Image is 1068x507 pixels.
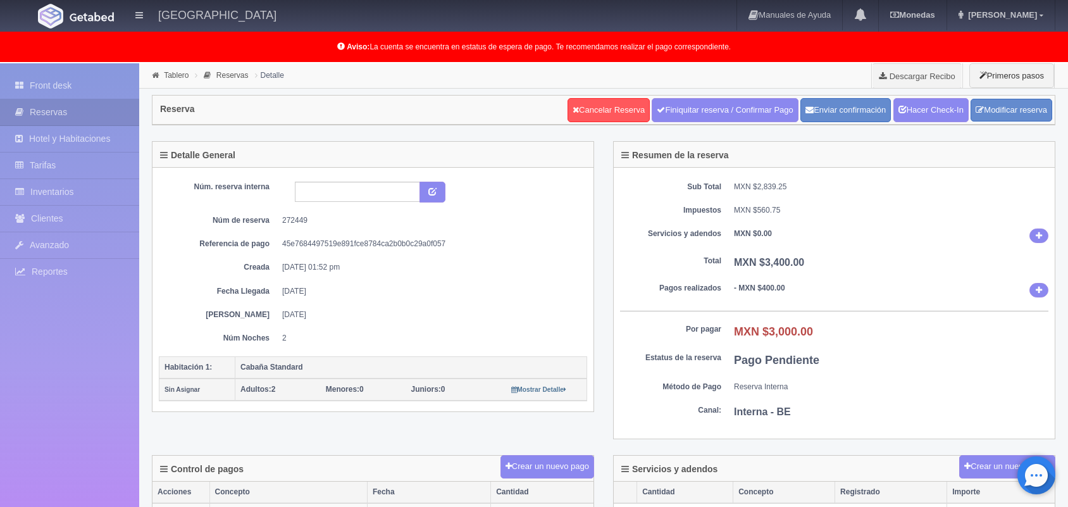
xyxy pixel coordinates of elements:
[240,385,275,394] span: 2
[491,482,593,503] th: Cantidad
[734,205,1048,216] dd: MXN $560.75
[872,63,962,89] a: Descargar Recibo
[282,333,578,344] dd: 2
[411,385,445,394] span: 0
[620,256,721,266] dt: Total
[158,6,276,22] h4: [GEOGRAPHIC_DATA]
[326,385,359,394] strong: Menores:
[168,215,270,226] dt: Núm de reserva
[282,262,578,273] dd: [DATE] 01:52 pm
[282,215,578,226] dd: 272449
[733,482,835,503] th: Concepto
[168,182,270,192] dt: Núm. reserva interna
[959,455,1055,479] button: Crear un nuevo cargo
[734,257,804,268] b: MXN $3,400.00
[367,482,490,503] th: Fecha
[734,382,1048,392] dd: Reserva Interna
[282,310,578,320] dd: [DATE]
[160,151,235,160] h4: Detalle General
[160,104,195,114] h4: Reserva
[620,205,721,216] dt: Impuestos
[282,286,578,297] dd: [DATE]
[734,354,819,366] b: Pago Pendiente
[511,386,566,393] small: Mostrar Detalle
[38,4,63,28] img: Getabed
[835,482,947,503] th: Registrado
[168,262,270,273] dt: Creada
[893,98,969,122] a: Hacer Check-In
[511,385,566,394] a: Mostrar Detalle
[734,284,785,292] b: - MXN $400.00
[282,239,578,249] dd: 45e7684497519e891fce8784ca2b0b0c29a0f057
[621,151,729,160] h4: Resumen de la reserva
[734,182,1048,192] dd: MXN $2,839.25
[969,63,1054,88] button: Primeros pasos
[168,333,270,344] dt: Núm Noches
[620,283,721,294] dt: Pagos realizados
[152,482,209,503] th: Acciones
[168,310,270,320] dt: [PERSON_NAME]
[165,386,200,393] small: Sin Asignar
[620,228,721,239] dt: Servicios y adendos
[165,363,212,372] b: Habitación 1:
[168,239,270,249] dt: Referencia de pago
[620,182,721,192] dt: Sub Total
[500,455,594,479] button: Crear un nuevo pago
[965,10,1037,20] span: [PERSON_NAME]
[734,406,791,417] b: Interna - BE
[621,465,717,474] h4: Servicios y adendos
[347,42,369,51] b: Aviso:
[947,482,1055,503] th: Importe
[240,385,271,394] strong: Adultos:
[620,324,721,335] dt: Por pagar
[734,325,813,338] b: MXN $3,000.00
[411,385,441,394] strong: Juniors:
[890,10,934,20] b: Monedas
[971,99,1052,122] a: Modificar reserva
[637,482,733,503] th: Cantidad
[734,229,772,238] b: MXN $0.00
[620,405,721,416] dt: Canal:
[168,286,270,297] dt: Fecha Llegada
[652,98,798,122] a: Finiquitar reserva / Confirmar Pago
[800,98,891,122] button: Enviar confirmación
[70,12,114,22] img: Getabed
[252,69,287,81] li: Detalle
[568,98,650,122] a: Cancelar Reserva
[160,465,244,474] h4: Control de pagos
[620,382,721,392] dt: Método de Pago
[620,353,721,363] dt: Estatus de la reserva
[216,71,249,80] a: Reservas
[164,71,189,80] a: Tablero
[235,356,587,379] th: Cabaña Standard
[326,385,364,394] span: 0
[209,482,367,503] th: Concepto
